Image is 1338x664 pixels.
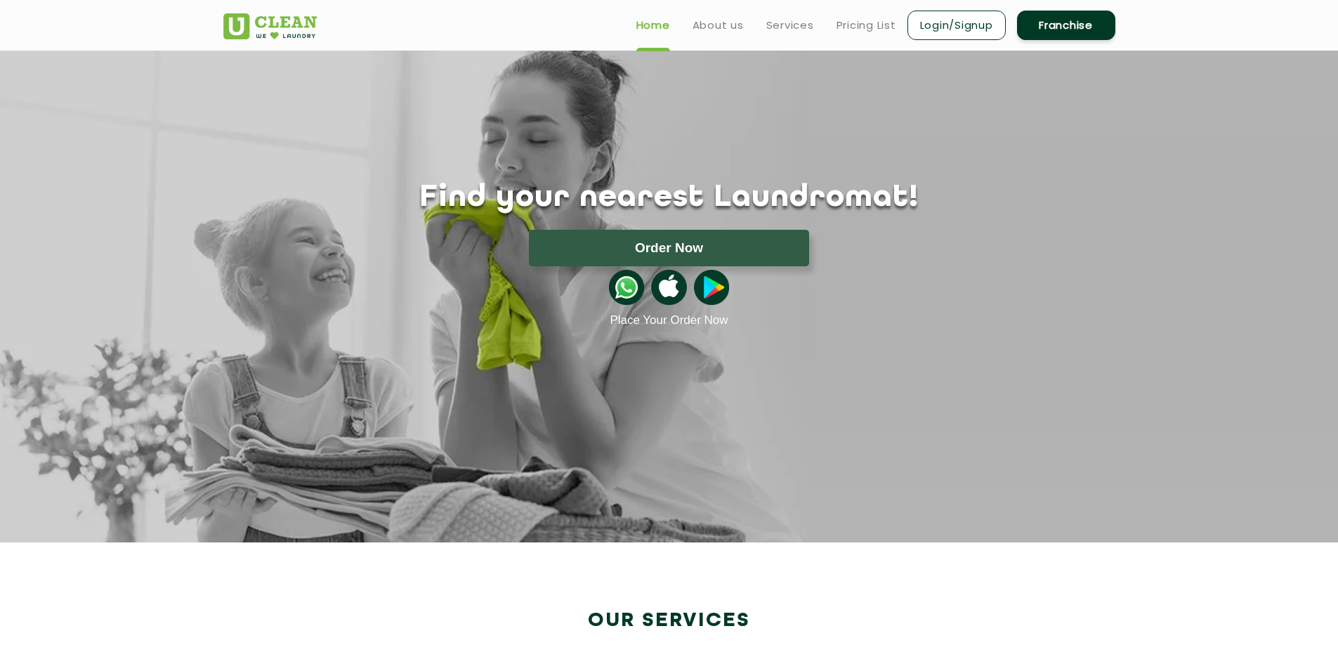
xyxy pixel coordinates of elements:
img: playstoreicon.png [694,270,729,305]
img: apple-icon.png [651,270,686,305]
a: About us [693,17,744,34]
a: Place Your Order Now [610,313,728,327]
a: Login/Signup [907,11,1006,40]
a: Franchise [1017,11,1115,40]
a: Home [636,17,670,34]
a: Pricing List [837,17,896,34]
button: Order Now [529,230,809,266]
img: whatsappicon.png [609,270,644,305]
h2: Our Services [223,609,1115,632]
img: UClean Laundry and Dry Cleaning [223,13,317,39]
h1: Find your nearest Laundromat! [213,181,1126,216]
a: Services [766,17,814,34]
